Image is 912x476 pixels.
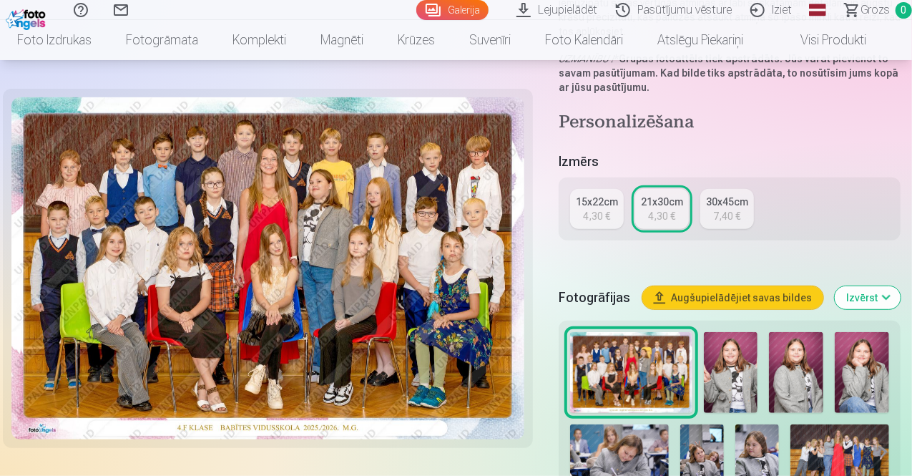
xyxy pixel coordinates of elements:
[649,209,676,223] div: 4,30 €
[835,286,901,309] button: Izvērst
[570,189,624,229] a: 15x22cm4,30 €
[635,189,689,229] a: 21x30cm4,30 €
[559,112,901,135] h4: Personalizēšana
[576,195,618,209] div: 15x22cm
[215,20,303,60] a: Komplekti
[559,53,614,64] em: UZMANĪBU !
[714,209,741,223] div: 7,40 €
[706,195,748,209] div: 30x45cm
[760,20,883,60] a: Visi produkti
[452,20,528,60] a: Suvenīri
[559,288,631,308] h5: Fotogrāfijas
[860,1,890,19] span: Grozs
[381,20,452,60] a: Krūzes
[642,286,823,309] button: Augšupielādējiet savas bildes
[559,152,901,172] h5: Izmērs
[528,20,640,60] a: Foto kalendāri
[559,53,898,93] strong: Grupas fotoattēls tiek apstrādāts. Jūs varat pievienot to savam pasūtījumam. Kad bilde tiks apstr...
[584,209,611,223] div: 4,30 €
[6,6,49,30] img: /fa1
[640,20,760,60] a: Atslēgu piekariņi
[641,195,683,209] div: 21x30cm
[303,20,381,60] a: Magnēti
[109,20,215,60] a: Fotogrāmata
[700,189,754,229] a: 30x45cm7,40 €
[896,2,912,19] span: 0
